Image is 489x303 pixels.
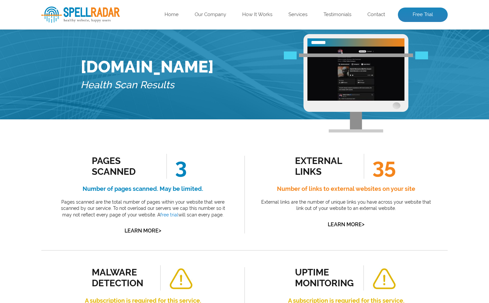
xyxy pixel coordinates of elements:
img: Free Webiste Analysis [303,34,408,132]
span: 3 [166,154,187,179]
span: > [159,226,161,235]
div: Pages Scanned [92,155,151,177]
img: Free Website Analysis [307,47,404,101]
a: free trial [160,212,178,217]
span: 35 [364,154,396,179]
img: alert [169,268,193,290]
h1: [DOMAIN_NAME] [81,57,214,76]
p: External links are the number of unique links you have across your website that link out of your ... [259,199,433,212]
div: external links [295,155,354,177]
span: > [362,220,364,229]
a: Learn More> [125,228,161,234]
img: alert [372,268,396,290]
div: malware detection [92,267,151,289]
p: Pages scanned are the total number of pages within your website that were scanned by our service.... [56,199,230,218]
a: Learn More> [328,221,364,228]
h4: Number of links to external websites on your site [259,184,433,194]
h5: Health Scan Results [81,76,214,94]
div: uptime monitoring [295,267,354,289]
img: Free Webiste Analysis [284,80,428,88]
h4: Number of pages scanned. May be limited. [56,184,230,194]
